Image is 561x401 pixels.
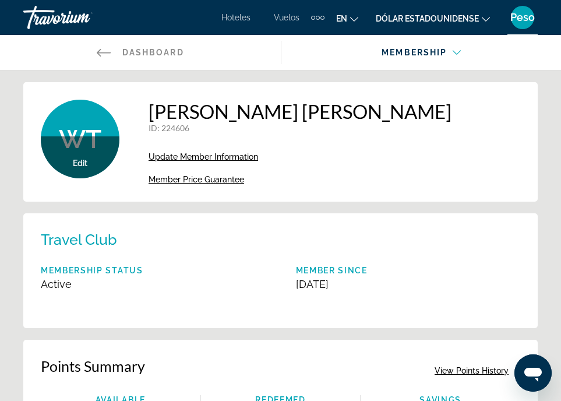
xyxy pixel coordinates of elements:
[41,278,143,290] p: Active
[435,357,509,384] button: View Points History
[73,159,87,168] span: Edit
[122,48,184,57] span: Dashboard
[149,175,244,184] span: Member Price Guarantee
[510,11,535,23] font: Peso
[514,354,552,392] iframe: Botón para iniciar la ventana de mensajería
[23,2,140,33] a: Travorium
[149,123,157,133] span: ID
[73,158,87,168] button: Edit
[221,13,250,22] a: Hoteles
[376,10,490,27] button: Cambiar moneda
[376,14,479,23] font: Dólar estadounidense
[274,13,299,22] a: Vuelos
[336,10,358,27] button: Cambiar idioma
[507,5,538,30] button: Menú de usuario
[296,278,368,290] p: [DATE]
[41,266,143,275] p: Membership Status
[149,152,451,161] a: Update Member Information
[336,14,347,23] font: en
[41,357,145,375] p: Points Summary
[296,266,368,275] p: Member Since
[311,8,324,27] button: Elementos de navegación adicionales
[59,124,101,154] span: WT
[149,123,451,133] p: : 224606
[41,231,117,248] p: Travel Club
[149,100,451,123] h1: [PERSON_NAME] [PERSON_NAME]
[149,152,258,161] span: Update Member Information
